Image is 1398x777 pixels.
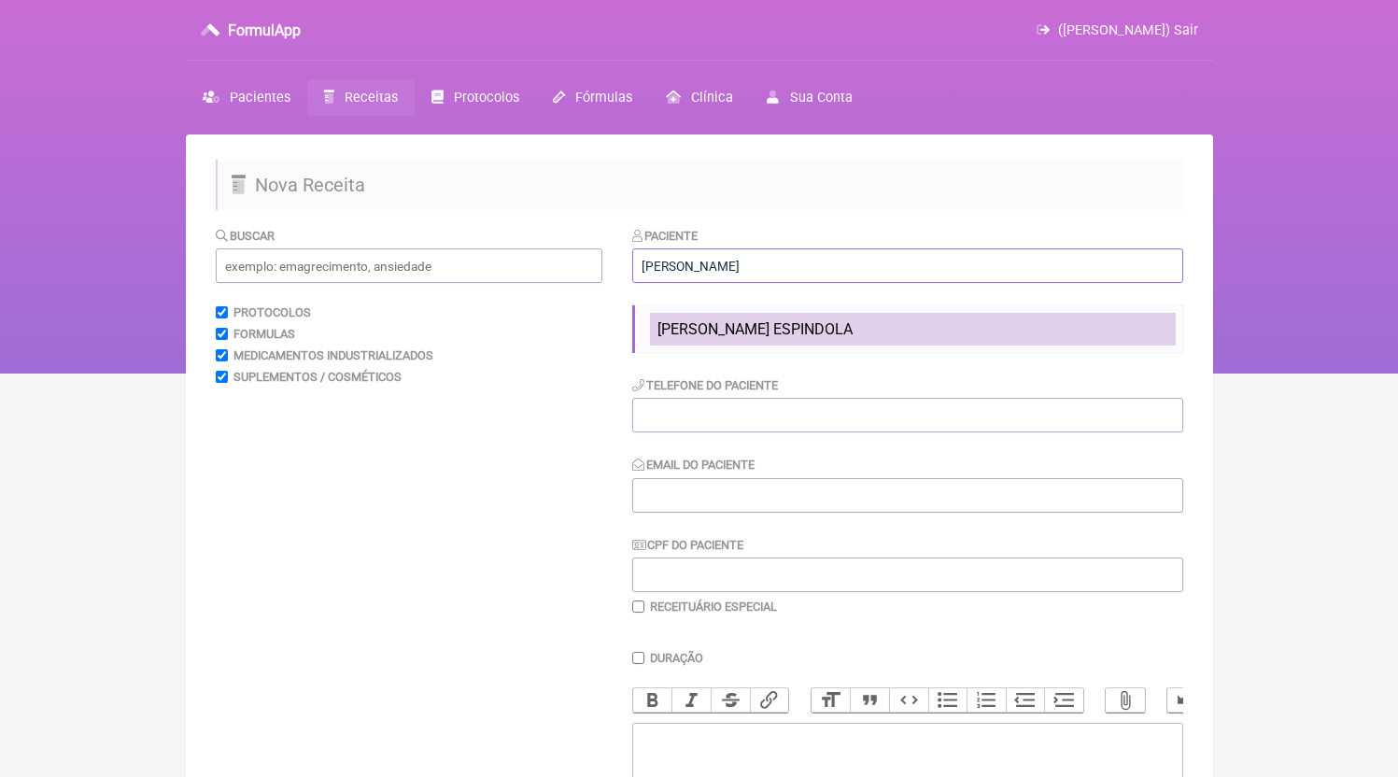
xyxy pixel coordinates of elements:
button: Bold [633,688,672,713]
label: Duração [650,651,703,665]
label: Protocolos [233,305,311,319]
label: Suplementos / Cosméticos [233,370,402,384]
span: Protocolos [454,90,519,106]
button: Link [750,688,789,713]
a: ([PERSON_NAME]) Sair [1037,22,1197,38]
button: Strikethrough [711,688,750,713]
span: Receitas [345,90,398,106]
label: CPF do Paciente [632,538,744,552]
button: Code [889,688,928,713]
a: Clínica [649,79,750,116]
button: Numbers [967,688,1006,713]
label: Email do Paciente [632,458,755,472]
h3: FormulApp [228,21,301,39]
button: Undo [1167,688,1207,713]
a: Pacientes [186,79,307,116]
h2: Nova Receita [216,160,1183,210]
button: Increase Level [1044,688,1083,713]
a: Sua Conta [750,79,868,116]
button: Quote [850,688,889,713]
label: Formulas [233,327,295,341]
button: Italic [671,688,711,713]
label: Receituário Especial [650,600,777,614]
button: Decrease Level [1006,688,1045,713]
span: Fórmulas [575,90,632,106]
button: Heading [812,688,851,713]
span: Clínica [691,90,733,106]
label: Buscar [216,229,275,243]
span: Pacientes [230,90,290,106]
label: Medicamentos Industrializados [233,348,433,362]
input: exemplo: emagrecimento, ansiedade [216,248,602,283]
span: Sua Conta [790,90,853,106]
label: Paciente [632,229,699,243]
a: Fórmulas [536,79,649,116]
span: [PERSON_NAME] ESPINDOLA [657,320,853,338]
button: Attach Files [1106,688,1145,713]
a: Protocolos [415,79,536,116]
a: Receitas [307,79,415,116]
button: Bullets [928,688,967,713]
span: ([PERSON_NAME]) Sair [1058,22,1198,38]
label: Telefone do Paciente [632,378,779,392]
